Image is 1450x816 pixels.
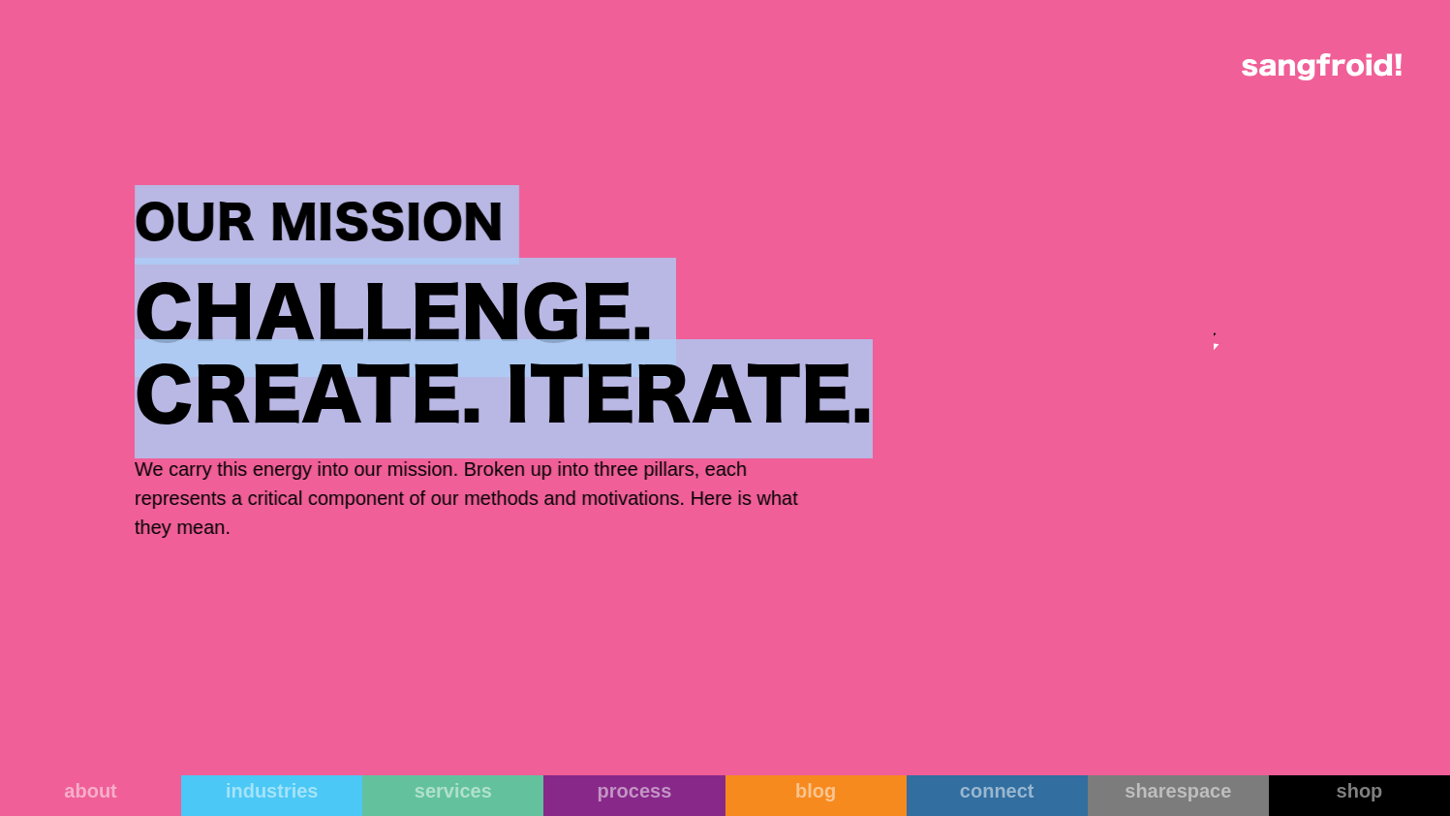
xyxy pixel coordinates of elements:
[135,193,1316,258] h2: OUR MISSION
[725,775,907,816] a: blog
[362,775,543,816] a: services
[1269,775,1450,816] a: shop
[181,779,362,802] div: industries
[135,455,813,542] p: We carry this energy into our mission. Broken up into three pillars, each represents a critical c...
[135,277,910,439] h3: CHALLENGE. CREATE. ITERATE.
[362,779,543,802] div: services
[725,779,907,802] div: blog
[1242,53,1402,80] img: logo
[181,775,362,816] a: industries
[543,779,725,802] div: process
[907,775,1088,816] a: connect
[1088,779,1269,802] div: sharespace
[543,775,725,816] a: process
[1269,779,1450,802] div: shop
[753,366,810,377] a: privacy policy
[1088,775,1269,816] a: sharespace
[907,779,1088,802] div: connect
